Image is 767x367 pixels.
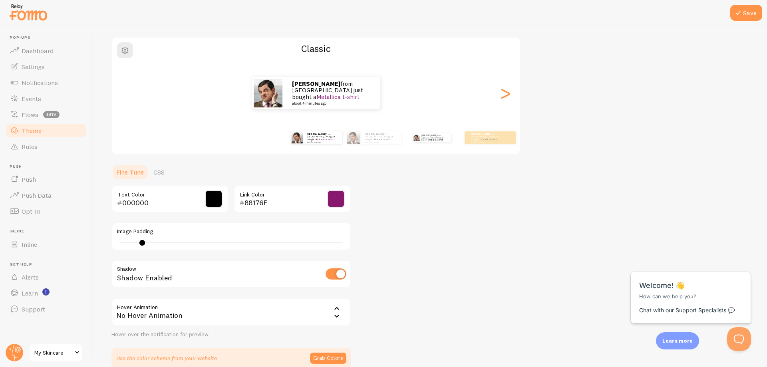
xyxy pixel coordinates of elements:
a: Metallica t-shirt [481,138,498,141]
p: from [GEOGRAPHIC_DATA] just bought a [292,81,372,105]
img: Fomo [347,131,360,144]
span: Push Data [22,191,52,199]
span: Get Help [10,262,87,267]
strong: [PERSON_NAME] [365,133,384,136]
a: Metallica t-shirt [316,138,334,141]
span: Push [22,175,36,183]
a: Events [5,91,87,107]
a: Learn [5,285,87,301]
strong: [PERSON_NAME] [307,133,326,136]
img: Fomo [254,79,282,107]
div: Next slide [501,64,510,122]
label: Image Padding [117,228,346,235]
span: Push [10,164,87,169]
a: Metallica t-shirt [374,138,391,141]
span: Opt-In [22,207,40,215]
span: Alerts [22,273,39,281]
div: Learn more [656,332,699,349]
a: Support [5,301,87,317]
a: Metallica t-shirt [429,139,443,141]
span: Pop-ups [10,35,87,40]
a: Inline [5,236,87,252]
a: Theme [5,123,87,139]
p: from [GEOGRAPHIC_DATA] just bought a [365,133,398,143]
iframe: Help Scout Beacon - Open [727,327,751,351]
span: Theme [22,127,42,135]
a: Rules [5,139,87,155]
div: No Hover Animation [111,298,351,326]
p: from [GEOGRAPHIC_DATA] just bought a [421,133,448,142]
button: Grab Colors [310,353,346,364]
iframe: Help Scout Beacon - Messages and Notifications [627,252,755,327]
h2: Classic [112,42,520,55]
a: CSS [149,164,169,180]
strong: [PERSON_NAME] [292,80,340,87]
svg: <p>Watch New Feature Tutorials!</p> [42,288,50,296]
img: Fomo [413,135,419,141]
small: about 4 minutes ago [365,141,397,143]
p: Learn more [662,337,693,345]
a: Push [5,171,87,187]
a: Alerts [5,269,87,285]
span: Rules [22,143,38,151]
p: Use the color scheme from your website [116,354,217,362]
small: about 4 minutes ago [471,141,502,143]
small: about 4 minutes ago [292,101,370,105]
img: Fomo [291,132,303,143]
span: Inline [10,229,87,234]
a: Opt-In [5,203,87,219]
span: Support [22,305,45,313]
a: Dashboard [5,43,87,59]
a: My Skincare [29,343,83,362]
div: Shadow Enabled [111,260,351,289]
span: Flows [22,111,38,119]
img: fomo-relay-logo-orange.svg [8,2,48,22]
span: My Skincare [34,348,72,357]
p: from [GEOGRAPHIC_DATA] just bought a [307,133,339,143]
span: beta [43,111,60,118]
a: Fine Tune [111,164,149,180]
strong: [PERSON_NAME] [421,134,437,137]
p: from [GEOGRAPHIC_DATA] just bought a [471,133,503,143]
small: about 4 minutes ago [307,141,338,143]
a: Push Data [5,187,87,203]
span: Dashboard [22,47,54,55]
div: Hover over the notification for preview [111,331,351,338]
span: Notifications [22,79,58,87]
a: Settings [5,59,87,75]
span: Events [22,95,41,103]
span: Settings [22,63,45,71]
strong: [PERSON_NAME] [471,133,490,136]
span: Inline [22,240,37,248]
a: Notifications [5,75,87,91]
a: Flows beta [5,107,87,123]
a: Metallica t-shirt [316,93,360,101]
span: Learn [22,289,38,297]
